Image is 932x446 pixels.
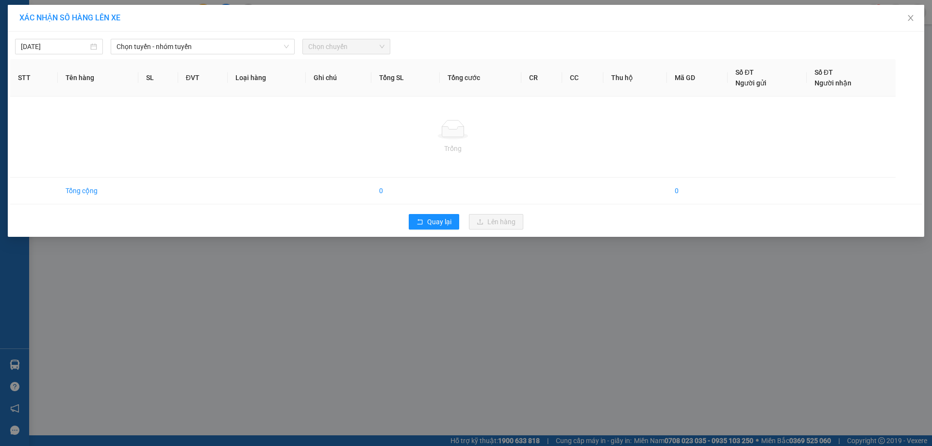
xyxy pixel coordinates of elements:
span: XÁC NHẬN SỐ HÀNG LÊN XE [19,13,120,22]
span: Người nhận [815,79,851,87]
button: rollbackQuay lại [409,214,459,230]
th: Tổng cước [440,59,521,97]
td: Tổng cộng [58,178,138,204]
div: Trống [18,143,888,154]
button: uploadLên hàng [469,214,523,230]
th: Thu hộ [603,59,666,97]
th: Mã GD [667,59,728,97]
span: Người gửi [735,79,766,87]
span: close [907,14,915,22]
th: ĐVT [178,59,228,97]
span: Số ĐT [815,68,833,76]
span: Chọn chuyến [308,39,384,54]
th: Loại hàng [228,59,306,97]
span: rollback [416,218,423,226]
th: Tên hàng [58,59,138,97]
span: Số ĐT [735,68,754,76]
th: Ghi chú [306,59,372,97]
span: down [283,44,289,50]
th: SL [138,59,178,97]
td: 0 [371,178,440,204]
td: 0 [667,178,728,204]
th: CR [521,59,563,97]
input: 12/09/2025 [21,41,88,52]
th: Tổng SL [371,59,440,97]
span: Quay lại [427,216,451,227]
th: STT [10,59,58,97]
button: Close [897,5,924,32]
th: CC [562,59,603,97]
span: Chọn tuyến - nhóm tuyến [116,39,289,54]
